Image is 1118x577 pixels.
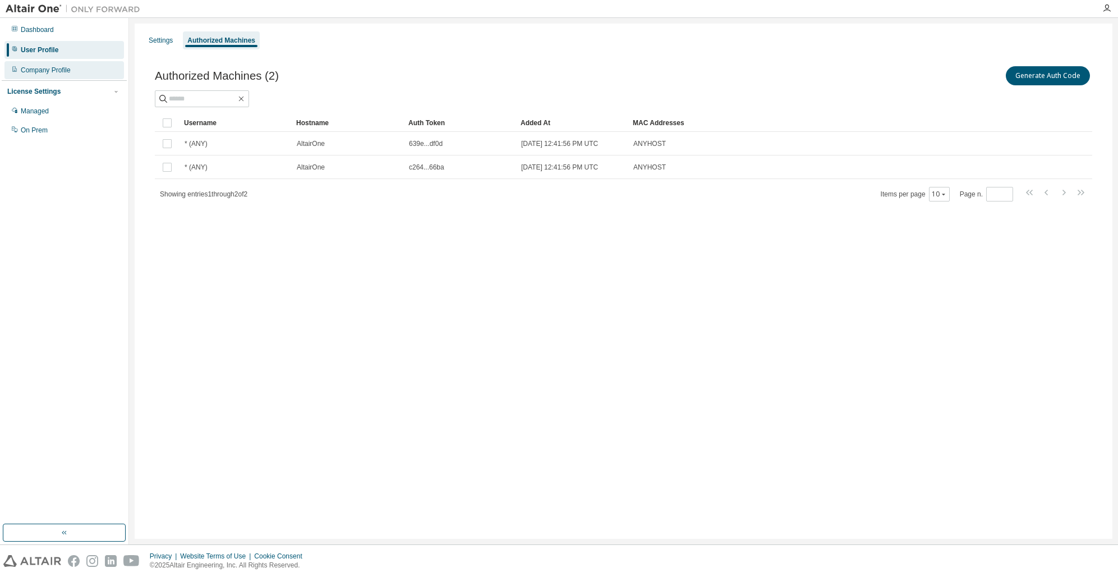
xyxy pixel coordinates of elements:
div: Cookie Consent [254,552,309,561]
span: [DATE] 12:41:56 PM UTC [521,163,598,172]
div: Auth Token [408,114,512,132]
span: * (ANY) [185,139,208,148]
div: Authorized Machines [187,36,255,45]
div: Username [184,114,287,132]
div: Hostname [296,114,399,132]
img: instagram.svg [86,555,98,567]
img: facebook.svg [68,555,80,567]
div: Managed [21,107,49,116]
span: c264...66ba [409,163,444,172]
span: ANYHOST [633,139,666,148]
div: License Settings [7,87,61,96]
div: Added At [521,114,624,132]
div: Company Profile [21,66,71,75]
div: User Profile [21,45,58,54]
span: Page n. [960,187,1013,202]
span: * (ANY) [185,163,208,172]
span: 639e...df0d [409,139,443,148]
div: Privacy [150,552,180,561]
button: Generate Auth Code [1006,66,1090,85]
button: 10 [932,190,947,199]
div: MAC Addresses [633,114,974,132]
div: Dashboard [21,25,54,34]
img: altair_logo.svg [3,555,61,567]
span: AltairOne [297,163,325,172]
span: Items per page [881,187,950,202]
span: Showing entries 1 through 2 of 2 [160,190,247,198]
p: © 2025 Altair Engineering, Inc. All Rights Reserved. [150,561,309,570]
span: [DATE] 12:41:56 PM UTC [521,139,598,148]
img: linkedin.svg [105,555,117,567]
div: On Prem [21,126,48,135]
img: youtube.svg [123,555,140,567]
span: ANYHOST [633,163,666,172]
span: AltairOne [297,139,325,148]
div: Settings [149,36,173,45]
div: Website Terms of Use [180,552,254,561]
img: Altair One [6,3,146,15]
span: Authorized Machines (2) [155,70,279,83]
